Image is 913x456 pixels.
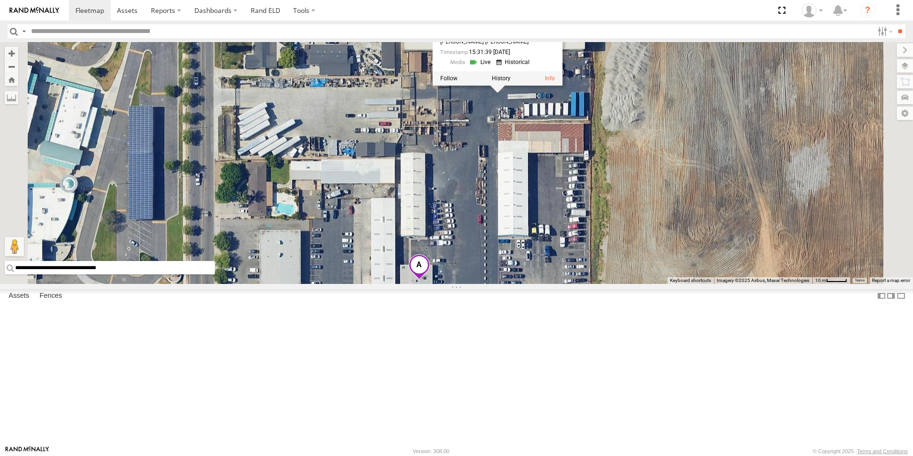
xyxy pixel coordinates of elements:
[5,237,24,256] button: Drag Pegman onto the map to open Street View
[10,7,59,14] img: rand-logo.svg
[20,24,28,38] label: Search Query
[872,278,910,283] a: Report a map error
[5,73,18,86] button: Zoom Home
[469,58,493,67] a: View Live Media Streams
[35,289,67,303] label: Fences
[413,448,449,454] div: Version: 308.00
[545,75,555,82] a: View Asset Details
[874,24,894,38] label: Search Filter Options
[815,278,826,283] span: 10 m
[897,107,913,120] label: Map Settings
[813,448,908,454] div: © Copyright 2025 -
[496,58,532,67] a: View Historical Media Streams
[877,289,886,303] label: Dock Summary Table to the Left
[5,446,49,456] a: Visit our Website
[670,277,711,284] button: Keyboard shortcuts
[855,279,865,282] a: Terms (opens in new tab)
[4,289,34,303] label: Assets
[896,289,906,303] label: Hide Summary Table
[717,278,809,283] span: Imagery ©2025 Airbus, Maxar Technologies
[492,75,510,82] label: View Asset History
[857,448,908,454] a: Terms and Conditions
[886,289,896,303] label: Dock Summary Table to the Right
[5,60,18,73] button: Zoom out
[860,3,875,18] i: ?
[440,49,536,55] div: Date/time of location update
[440,39,536,45] div: [PERSON_NAME] [PERSON_NAME]
[798,3,826,18] div: Daniel Del Muro
[5,47,18,60] button: Zoom in
[5,91,18,104] label: Measure
[812,277,850,284] button: Map Scale: 10 m per 40 pixels
[440,75,457,82] label: Realtime tracking of Asset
